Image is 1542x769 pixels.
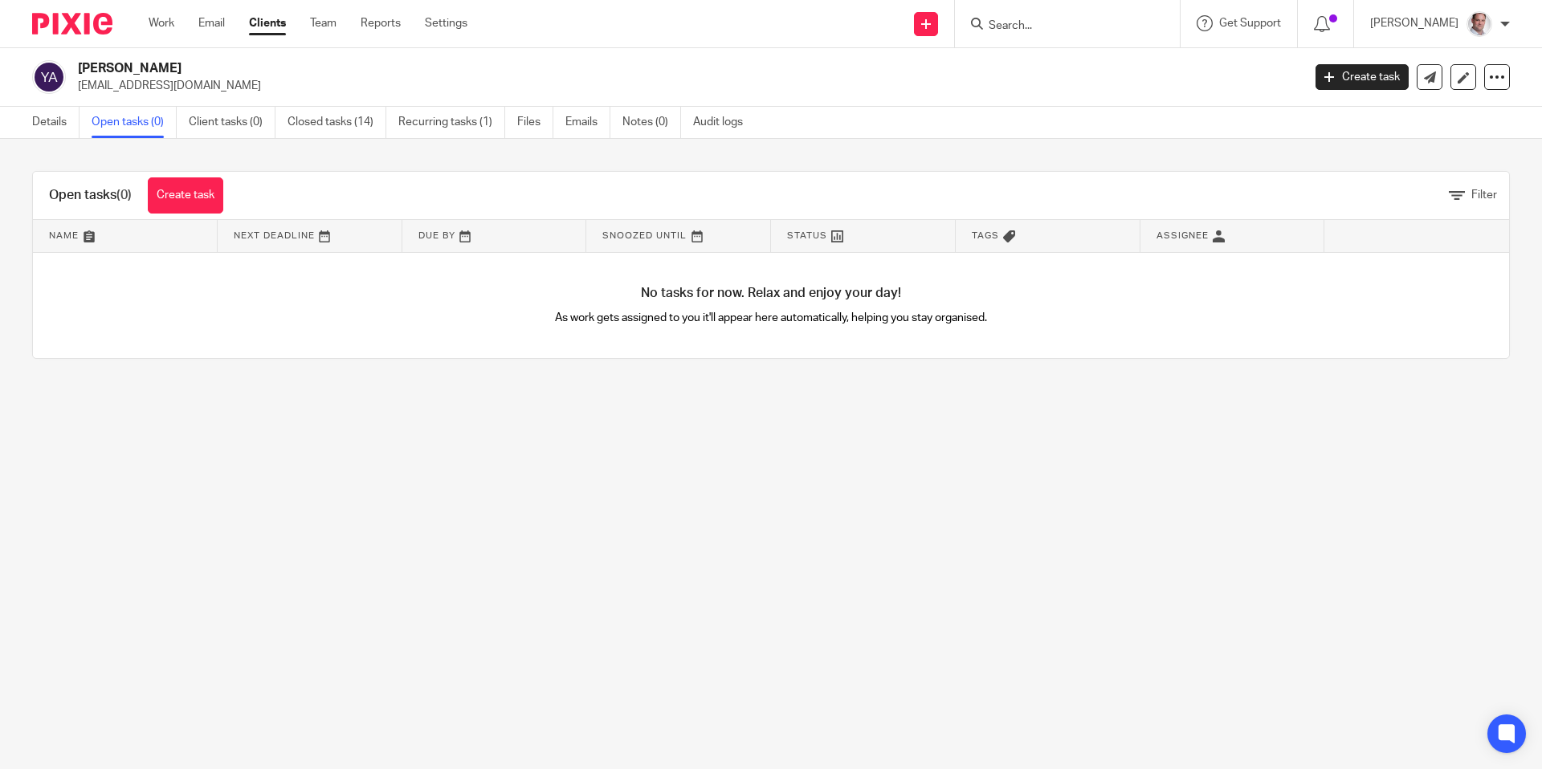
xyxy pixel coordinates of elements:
a: Client tasks (0) [189,107,275,138]
a: Notes (0) [622,107,681,138]
span: Tags [972,231,999,240]
span: (0) [116,189,132,201]
a: Reports [361,15,401,31]
h1: Open tasks [49,187,132,204]
a: Recurring tasks (1) [398,107,505,138]
a: Create task [1316,64,1409,90]
a: Work [149,15,174,31]
span: Status [787,231,827,240]
img: Pixie [32,13,112,35]
p: [EMAIL_ADDRESS][DOMAIN_NAME] [78,78,1291,94]
span: Get Support [1219,18,1281,29]
a: Files [517,107,553,138]
a: Team [310,15,337,31]
h4: No tasks for now. Relax and enjoy your day! [33,285,1509,302]
a: Audit logs [693,107,755,138]
a: Email [198,15,225,31]
img: Munro%20Partners-3202.jpg [1467,11,1492,37]
p: As work gets assigned to you it'll appear here automatically, helping you stay organised. [402,310,1140,326]
a: Create task [148,177,223,214]
h2: [PERSON_NAME] [78,60,1049,77]
img: svg%3E [32,60,66,94]
a: Clients [249,15,286,31]
input: Search [987,19,1132,34]
a: Settings [425,15,467,31]
a: Closed tasks (14) [288,107,386,138]
a: Emails [565,107,610,138]
span: Snoozed Until [602,231,687,240]
a: Open tasks (0) [92,107,177,138]
a: Details [32,107,80,138]
span: Filter [1471,189,1497,201]
p: [PERSON_NAME] [1370,15,1458,31]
